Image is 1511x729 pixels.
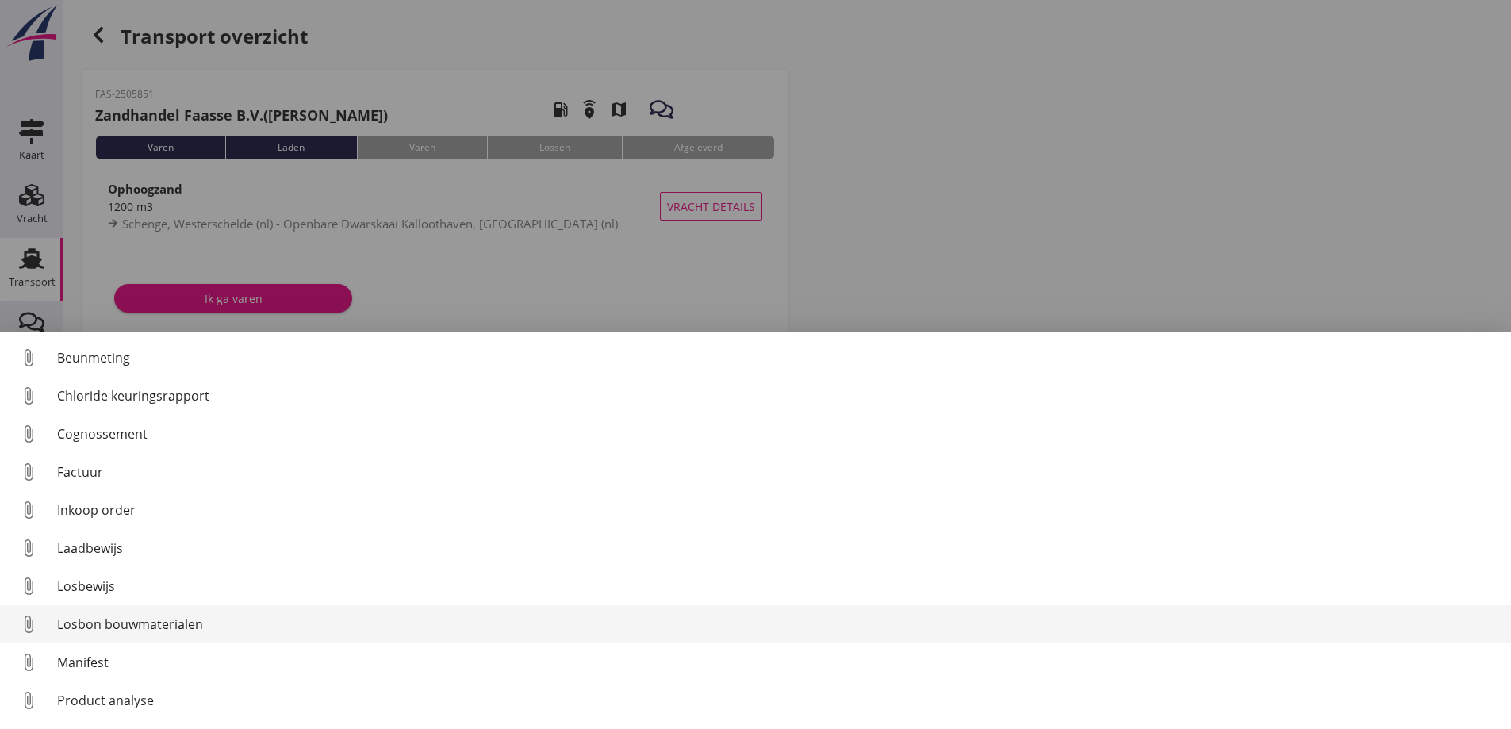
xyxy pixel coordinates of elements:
[57,348,1498,367] div: Beunmeting
[16,345,41,370] i: attach_file
[16,497,41,523] i: attach_file
[57,424,1498,443] div: Cognossement
[57,501,1498,520] div: Inkoop order
[57,653,1498,672] div: Manifest
[57,462,1498,482] div: Factuur
[16,574,41,599] i: attach_file
[16,688,41,713] i: attach_file
[16,650,41,675] i: attach_file
[57,539,1498,558] div: Laadbewijs
[16,535,41,561] i: attach_file
[16,459,41,485] i: attach_file
[57,577,1498,596] div: Losbewijs
[16,612,41,637] i: attach_file
[16,383,41,409] i: attach_file
[57,386,1498,405] div: Chloride keuringsrapport
[57,691,1498,710] div: Product analyse
[57,615,1498,634] div: Losbon bouwmaterialen
[16,421,41,447] i: attach_file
